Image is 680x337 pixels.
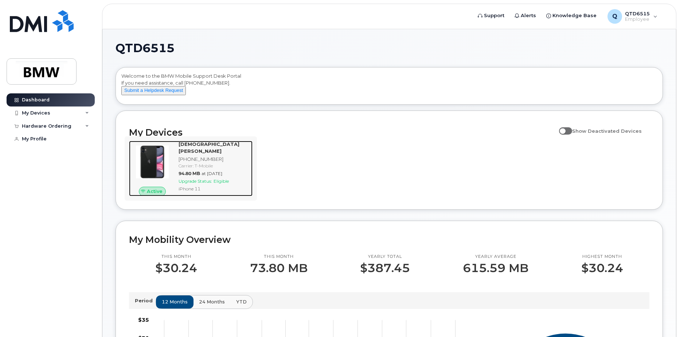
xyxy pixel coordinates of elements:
[179,171,200,176] span: 94.80 MB
[121,73,657,102] div: Welcome to the BMW Mobile Support Desk Portal If you need assistance, call [PHONE_NUMBER].
[147,188,163,195] span: Active
[121,87,186,93] a: Submit a Helpdesk Request
[138,317,149,323] tspan: $35
[581,254,623,260] p: Highest month
[155,262,197,275] p: $30.24
[179,163,250,169] div: Carrier: T-Mobile
[129,141,253,196] a: Active[DEMOGRAPHIC_DATA][PERSON_NAME][PHONE_NUMBER]Carrier: T-Mobile94.80 MBat [DATE]Upgrade Stat...
[648,305,675,332] iframe: Messenger Launcher
[199,298,225,305] span: 24 months
[202,171,222,176] span: at [DATE]
[360,262,410,275] p: $387.45
[463,262,528,275] p: 615.59 MB
[214,178,229,184] span: Eligible
[129,127,555,138] h2: My Devices
[135,144,170,179] img: iPhone_11.jpg
[121,86,186,95] button: Submit a Helpdesk Request
[135,297,156,304] p: Period
[155,254,197,260] p: This month
[179,178,212,184] span: Upgrade Status:
[179,156,250,163] div: [PHONE_NUMBER]
[179,141,239,154] strong: [DEMOGRAPHIC_DATA][PERSON_NAME]
[116,43,175,54] span: QTD6515
[360,254,410,260] p: Yearly total
[179,186,250,192] div: iPhone 11
[463,254,528,260] p: Yearly average
[581,262,623,275] p: $30.24
[250,262,308,275] p: 73.80 MB
[559,124,565,130] input: Show Deactivated Devices
[236,298,247,305] span: YTD
[250,254,308,260] p: This month
[129,234,649,245] h2: My Mobility Overview
[572,128,642,134] span: Show Deactivated Devices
